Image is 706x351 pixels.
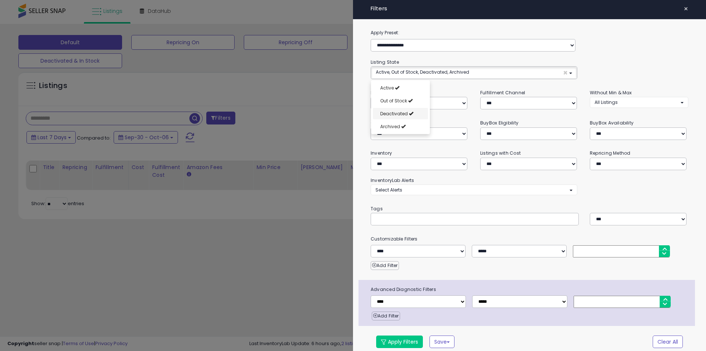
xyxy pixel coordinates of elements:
small: Inventory [371,150,392,156]
span: × [563,69,568,77]
small: Customizable Filters [365,235,694,243]
button: Select Alerts [371,185,577,195]
small: Listings with Cost [480,150,521,156]
small: BuyBox Eligibility [480,120,518,126]
span: All Listings [595,99,618,105]
span: Deactivated [380,110,408,117]
span: Active, Out of Stock, Deactivated, Archived [376,69,469,75]
h4: Filters [371,6,688,12]
small: BuyBox Availability [590,120,634,126]
small: Current Listed Price [371,120,414,126]
small: Repricing Method [590,150,631,156]
button: All Listings [590,97,688,108]
span: Archived [380,123,400,130]
small: Without Min & Max [590,89,632,96]
span: Advanced Diagnostic Filters [365,285,695,294]
button: × [681,4,691,14]
small: Listing State [371,59,399,65]
label: Apply Preset: [365,29,694,37]
small: Fulfillment Channel [480,89,525,96]
span: Active [380,85,394,91]
button: Active, Out of Stock, Deactivated, Archived × [371,67,577,79]
span: Out of Stock [380,98,407,104]
small: Repricing [371,89,393,96]
button: Add Filter [371,261,399,270]
button: Add Filter [372,312,400,320]
span: × [684,4,688,14]
small: InventoryLab Alerts [371,177,414,183]
small: Tags [365,205,694,213]
span: Select Alerts [375,187,402,193]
